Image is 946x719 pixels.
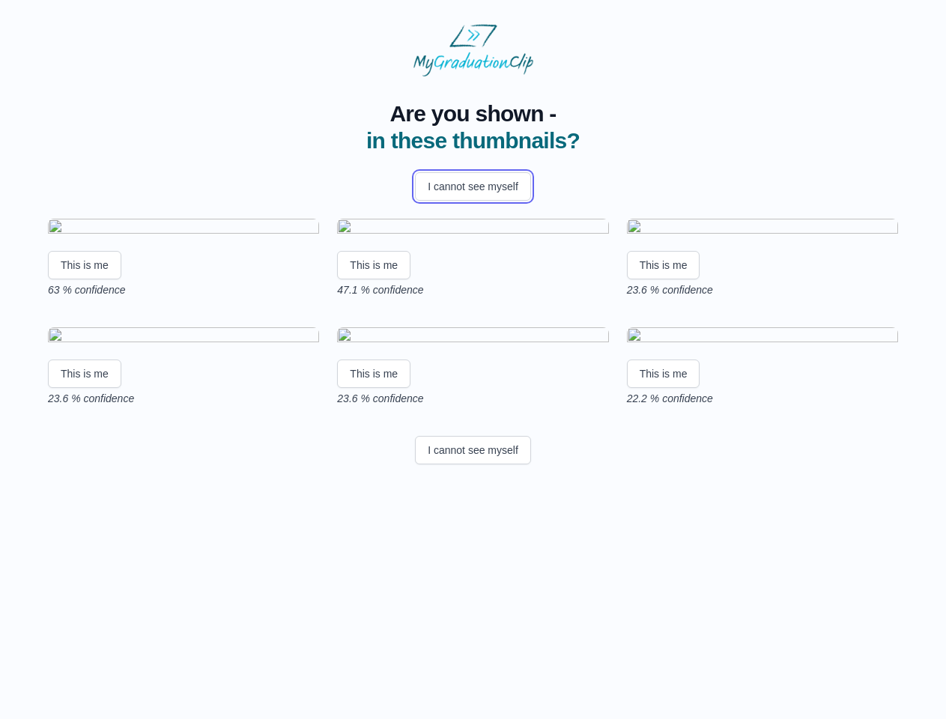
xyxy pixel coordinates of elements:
button: This is me [627,251,700,279]
button: This is me [627,359,700,388]
img: f35d585cbae95e345a72f173ebef0c6742b38e0e.gif [48,327,319,348]
p: 23.6 % confidence [627,282,898,297]
img: 53435a869482fb0f4ab91ce52cbdf4eb96e34ad7.gif [337,327,608,348]
button: I cannot see myself [415,436,531,464]
img: c54d5a35b64b354c558d2c92437e79b2b1808b6b.gif [627,327,898,348]
button: This is me [337,359,410,388]
p: 23.6 % confidence [48,391,319,406]
p: 23.6 % confidence [337,391,608,406]
button: This is me [337,251,410,279]
img: b2522e82f8733426f8d5ef4072ff957c39775f93.gif [337,219,608,239]
button: I cannot see myself [415,172,531,201]
p: 63 % confidence [48,282,319,297]
button: This is me [48,251,121,279]
span: in these thumbnails? [366,128,580,153]
button: This is me [48,359,121,388]
img: 2732c91324f5ad97b8f9693bc8fc29af04027953.gif [48,219,319,239]
p: 22.2 % confidence [627,391,898,406]
img: MyGraduationClip [413,24,533,76]
span: Are you shown - [366,100,580,127]
p: 47.1 % confidence [337,282,608,297]
img: 4034aa9db30f55bf0ed1f394aec046609744947b.gif [627,219,898,239]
